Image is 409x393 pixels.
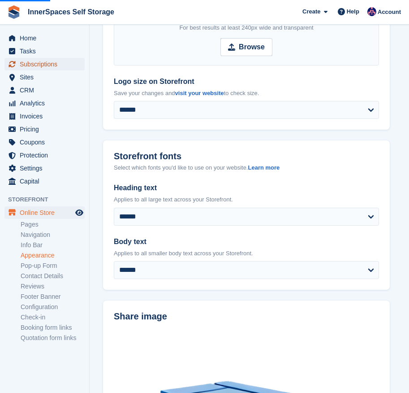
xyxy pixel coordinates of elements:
[4,97,85,109] a: menu
[114,151,181,162] h2: Storefront fonts
[114,183,379,193] label: Heading text
[20,84,73,96] span: CRM
[114,163,379,172] div: Select which fonts you'd like to use on your website.
[20,149,73,162] span: Protection
[175,90,224,96] a: visit your website
[4,162,85,175] a: menu
[20,58,73,70] span: Subscriptions
[21,262,85,270] a: Pop-up Form
[179,24,313,31] span: For best results at least 240px wide and transparent
[4,206,85,219] a: menu
[21,251,85,260] a: Appearance
[4,84,85,96] a: menu
[347,7,359,16] span: Help
[21,241,85,249] a: Info Bar
[20,71,73,83] span: Sites
[4,58,85,70] a: menu
[114,236,379,247] label: Body text
[8,195,89,204] span: Storefront
[4,175,85,188] a: menu
[24,4,118,19] a: InnerSpaces Self Storage
[4,110,85,122] a: menu
[20,110,73,122] span: Invoices
[4,136,85,148] a: menu
[4,71,85,83] a: menu
[220,38,272,56] input: Browse
[7,5,21,19] img: stora-icon-8386f47178a22dfd0bd8f6a31ec36ba5ce8667c1dd55bd0f319d3a0aa187defe.svg
[20,136,73,148] span: Coupons
[21,272,85,280] a: Contact Details
[114,195,379,204] p: Applies to all large text across your Storefront.
[21,313,85,322] a: Check-in
[21,334,85,342] a: Quotation form links
[21,231,85,239] a: Navigation
[20,175,73,188] span: Capital
[4,149,85,162] a: menu
[4,32,85,44] a: menu
[4,123,85,135] a: menu
[114,89,379,98] p: Save your changes and to check size.
[378,8,401,17] span: Account
[248,164,280,171] a: Learn more
[20,162,73,175] span: Settings
[239,42,265,52] strong: Browse
[21,220,85,229] a: Pages
[20,97,73,109] span: Analytics
[4,45,85,57] a: menu
[367,7,376,16] img: Dominic Hampson
[20,45,73,57] span: Tasks
[302,7,320,16] span: Create
[21,323,85,332] a: Booking form links
[20,123,73,135] span: Pricing
[21,282,85,291] a: Reviews
[20,32,73,44] span: Home
[114,311,379,322] h2: Share image
[74,207,85,218] a: Preview store
[21,293,85,301] a: Footer Banner
[114,76,379,87] label: Logo size on Storefront
[20,206,73,219] span: Online Store
[114,249,379,258] p: Applies to all smaller body text across your Storefront.
[21,303,85,311] a: Configuration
